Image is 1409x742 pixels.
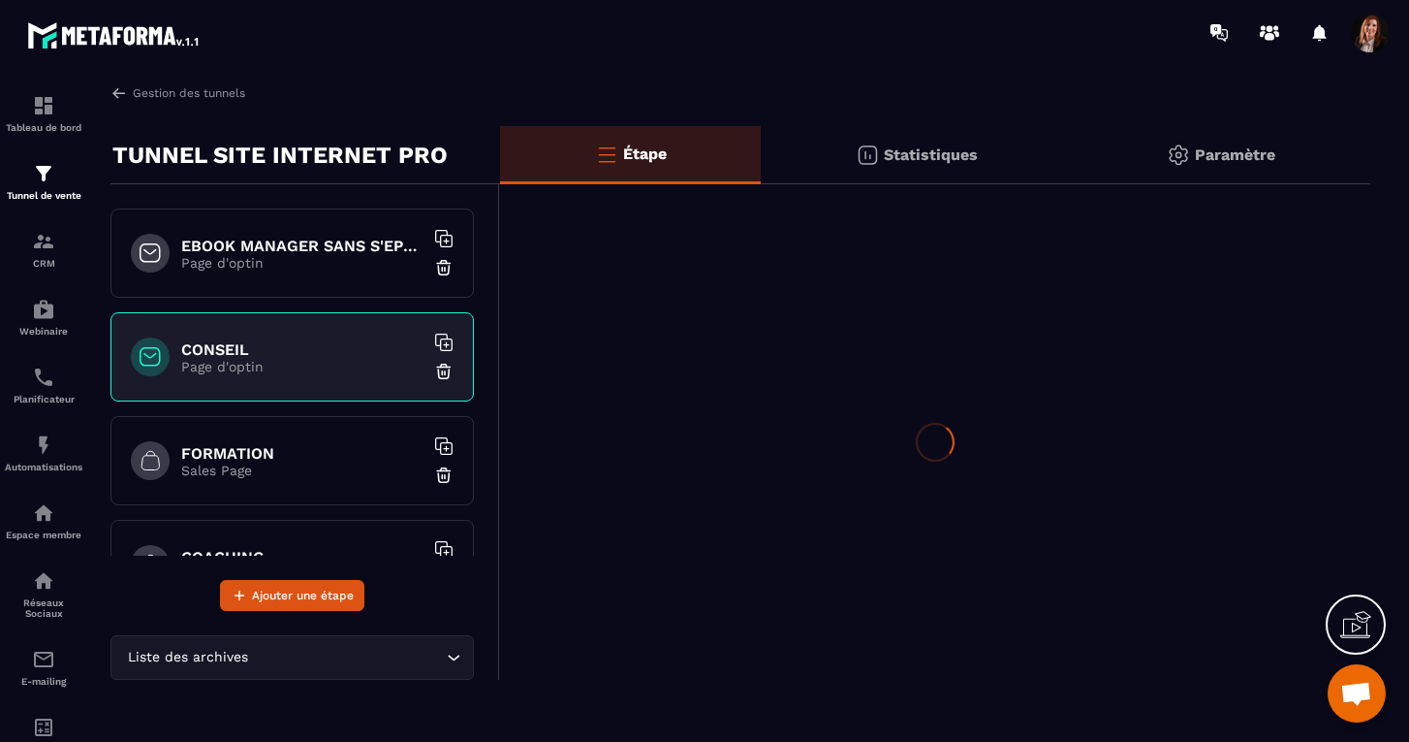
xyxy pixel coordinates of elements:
[181,237,423,255] h6: EBOOK MANAGER SANS S'EPUISER OFFERT
[856,144,879,167] img: stats.20deebd0.svg
[32,648,55,671] img: email
[110,635,474,680] div: Search for option
[32,716,55,739] img: accountant
[434,258,454,277] img: trash
[32,298,55,321] img: automations
[5,597,82,619] p: Réseaux Sociaux
[1195,145,1275,164] p: Paramètre
[5,394,82,404] p: Planificateur
[181,463,423,478] p: Sales Page
[110,84,245,102] a: Gestion des tunnels
[32,434,55,457] img: automations
[5,555,82,633] a: social-networksocial-networkRéseaux Sociaux
[32,162,55,185] img: formation
[623,145,667,163] p: Étape
[252,586,354,605] span: Ajouter une étape
[112,136,448,175] p: TUNNEL SITE INTERNET PRO
[32,230,55,253] img: formation
[5,419,82,487] a: automationsautomationsAutomatisations
[32,366,55,389] img: scheduler
[1328,664,1386,723] a: Ouvrir le chat
[181,548,423,566] h6: COACHING
[5,676,82,687] p: E-mailing
[5,530,82,540] p: Espace membre
[32,501,55,525] img: automations
[5,147,82,215] a: formationformationTunnel de vente
[5,258,82,269] p: CRM
[884,145,978,164] p: Statistiques
[5,283,82,351] a: automationsautomationsWebinaire
[5,462,82,472] p: Automatisations
[252,647,442,668] input: Search for option
[1167,144,1190,167] img: setting-gr.5f69749f.svg
[32,94,55,117] img: formation
[5,633,82,701] a: emailemailE-mailing
[5,351,82,419] a: schedulerschedulerPlanificateur
[181,255,423,271] p: Page d'optin
[5,190,82,201] p: Tunnel de vente
[5,122,82,133] p: Tableau de bord
[181,359,423,374] p: Page d'optin
[434,466,454,485] img: trash
[220,580,364,611] button: Ajouter une étape
[5,215,82,283] a: formationformationCRM
[5,80,82,147] a: formationformationTableau de bord
[595,143,618,166] img: bars-o.4a397970.svg
[5,326,82,337] p: Webinaire
[434,362,454,381] img: trash
[110,84,128,102] img: arrow
[123,647,252,668] span: Liste des archives
[27,17,202,52] img: logo
[181,340,423,359] h6: CONSEIL
[181,444,423,463] h6: FORMATION
[32,569,55,593] img: social-network
[5,487,82,555] a: automationsautomationsEspace membre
